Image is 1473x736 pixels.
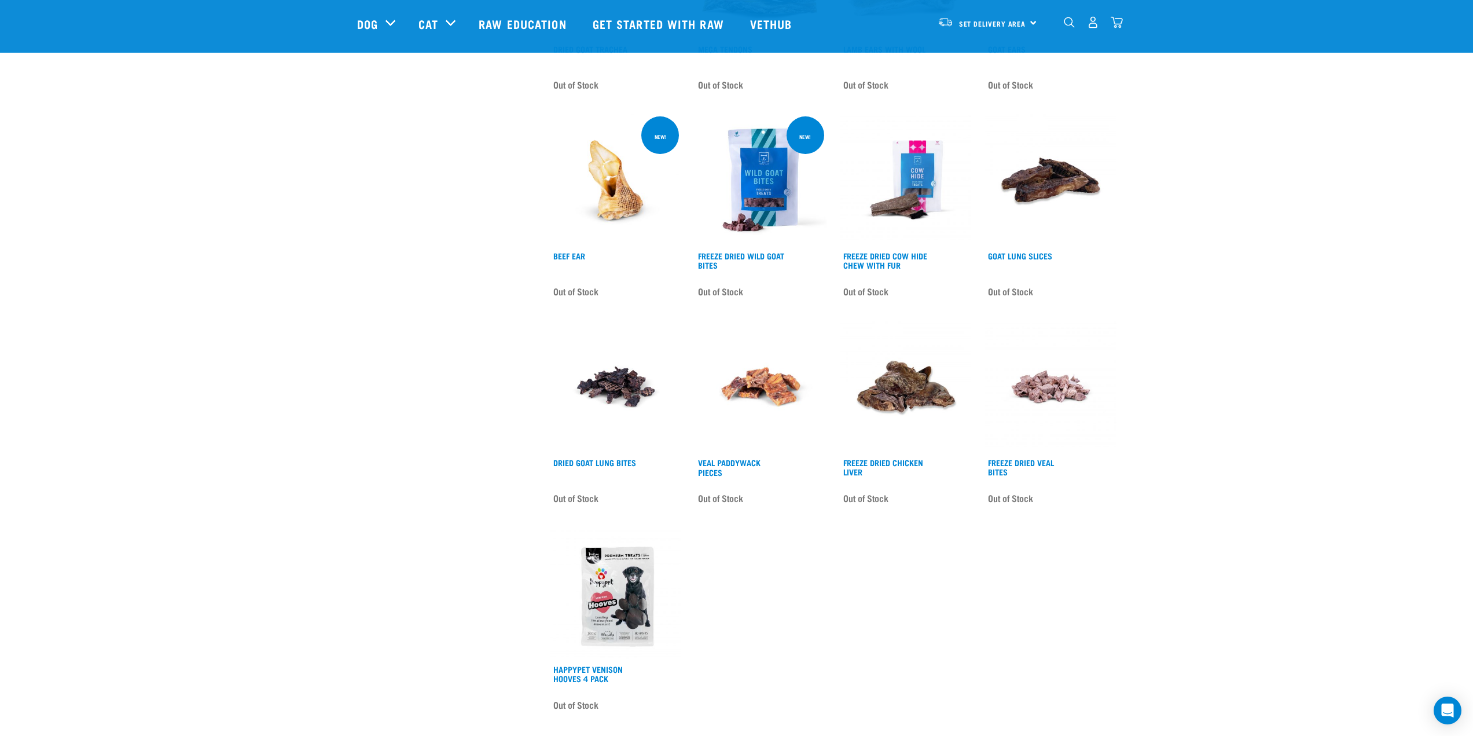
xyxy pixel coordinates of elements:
[959,21,1026,25] span: Set Delivery Area
[1434,697,1461,724] div: Open Intercom Messenger
[553,283,598,300] span: Out of Stock
[695,321,827,452] img: Veal pad pieces
[988,76,1033,93] span: Out of Stock
[553,696,598,713] span: Out of Stock
[1087,16,1099,28] img: user.png
[550,114,682,246] img: Beef ear
[649,128,671,145] div: new!
[843,76,888,93] span: Out of Stock
[938,17,953,27] img: van-moving.png
[843,460,923,474] a: Freeze Dried Chicken Liver
[553,667,623,680] a: Happypet Venison Hooves 4 Pack
[698,460,761,474] a: Veal Paddywack Pieces
[581,1,739,47] a: Get started with Raw
[553,489,598,507] span: Out of Stock
[985,114,1116,246] img: 59052
[988,489,1033,507] span: Out of Stock
[698,283,743,300] span: Out of Stock
[467,1,581,47] a: Raw Education
[794,128,816,145] div: new!
[550,321,682,452] img: Venison Lung Bites
[357,15,378,32] a: Dog
[553,76,598,93] span: Out of Stock
[843,489,888,507] span: Out of Stock
[843,254,927,267] a: Freeze Dried Cow Hide Chew with Fur
[985,321,1116,452] img: Dried Veal Bites 1698
[988,254,1052,258] a: Goat Lung Slices
[418,15,438,32] a: Cat
[840,114,972,246] img: RE Product Shoot 2023 Nov8602
[1111,16,1123,28] img: home-icon@2x.png
[698,76,743,93] span: Out of Stock
[1064,17,1075,28] img: home-icon-1@2x.png
[840,321,972,452] img: 16327
[550,528,682,659] img: Happypet Venison Hooves 004
[988,460,1054,474] a: Freeze Dried Veal Bites
[553,460,636,464] a: Dried Goat Lung Bites
[695,114,827,246] img: Raw Essentials Freeze Dried Wild Goat Bites PetTreats Product Shot
[553,254,585,258] a: Beef Ear
[739,1,807,47] a: Vethub
[843,283,888,300] span: Out of Stock
[698,489,743,507] span: Out of Stock
[988,283,1033,300] span: Out of Stock
[698,254,784,267] a: Freeze Dried Wild Goat Bites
